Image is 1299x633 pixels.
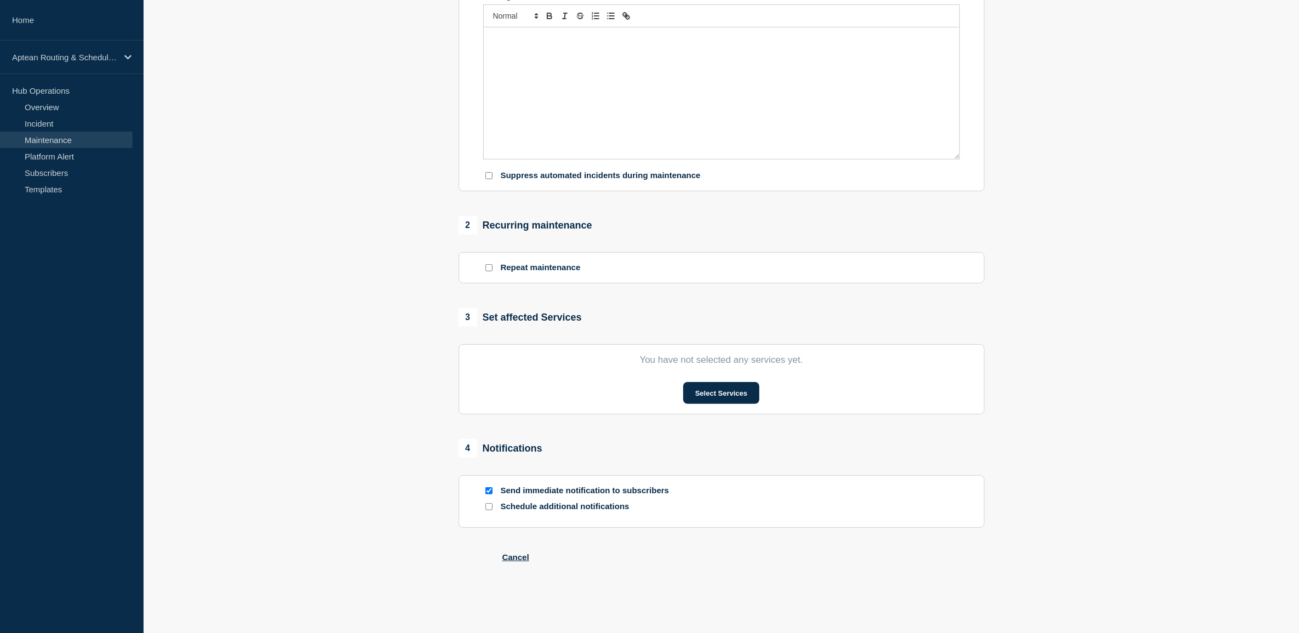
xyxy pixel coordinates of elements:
[485,503,493,510] input: Schedule additional notifications
[683,382,759,404] button: Select Services
[459,308,477,327] span: 3
[484,27,959,159] div: Message
[502,552,529,562] button: Cancel
[459,216,592,235] div: Recurring maintenance
[573,9,588,22] button: Toggle strikethrough text
[501,486,676,496] p: Send immediate notification to subscribers
[12,53,117,62] p: Aptean Routing & Scheduling Paragon Edition
[459,308,582,327] div: Set affected Services
[459,216,477,235] span: 2
[557,9,573,22] button: Toggle italic text
[483,355,960,366] p: You have not selected any services yet.
[501,170,701,181] p: Suppress automated incidents during maintenance
[488,9,542,22] span: Font size
[603,9,619,22] button: Toggle bulleted list
[501,263,581,273] p: Repeat maintenance
[542,9,557,22] button: Toggle bold text
[459,439,477,458] span: 4
[588,9,603,22] button: Toggle ordered list
[459,439,542,458] div: Notifications
[485,487,493,494] input: Send immediate notification to subscribers
[485,264,493,271] input: Repeat maintenance
[501,501,676,512] p: Schedule additional notifications
[619,9,634,22] button: Toggle link
[485,172,493,179] input: Suppress automated incidents during maintenance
